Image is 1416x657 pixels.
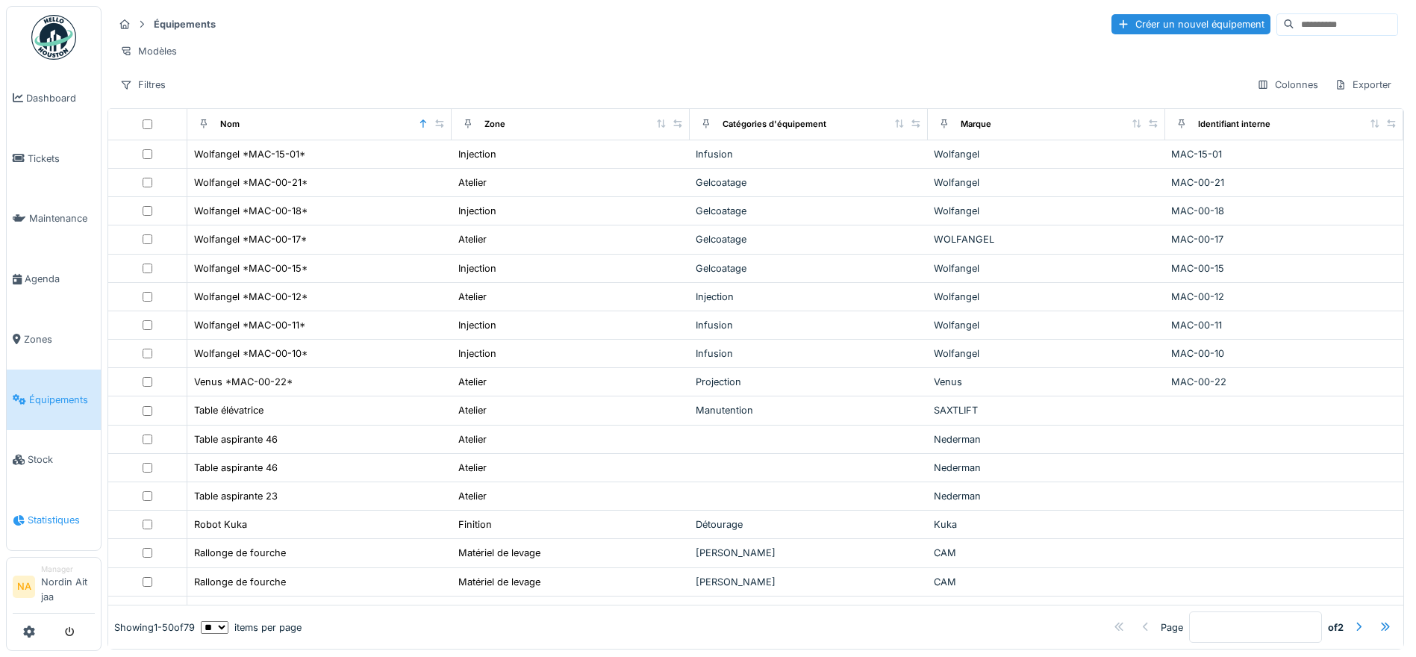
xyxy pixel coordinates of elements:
[696,403,922,417] div: Manutention
[194,517,247,532] div: Robot Kuka
[7,128,101,189] a: Tickets
[458,432,487,446] div: Atelier
[934,461,1160,475] div: Nederman
[1171,261,1397,275] div: MAC-00-15
[934,175,1160,190] div: Wolfangel
[696,232,922,246] div: Gelcoatage
[696,290,922,304] div: Injection
[194,603,286,617] div: Rallonge de fourche
[458,546,540,560] div: Matériel de levage
[934,290,1160,304] div: Wolfangel
[458,204,496,218] div: Injection
[934,375,1160,389] div: Venus
[696,318,922,332] div: Infusion
[1171,147,1397,161] div: MAC-15-01
[13,576,35,598] li: NA
[934,489,1160,503] div: Nederman
[31,15,76,60] img: Badge_color-CXgf-gQk.svg
[458,489,487,503] div: Atelier
[1171,318,1397,332] div: MAC-00-11
[26,91,95,105] span: Dashboard
[194,461,278,475] div: Table aspirante 46
[458,147,496,161] div: Injection
[696,204,922,218] div: Gelcoatage
[113,40,184,62] div: Modèles
[458,232,487,246] div: Atelier
[194,546,286,560] div: Rallonge de fourche
[28,452,95,467] span: Stock
[28,513,95,527] span: Statistiques
[696,575,922,589] div: [PERSON_NAME]
[696,175,922,190] div: Gelcoatage
[7,430,101,491] a: Stock
[696,261,922,275] div: Gelcoatage
[934,232,1160,246] div: WOLFANGEL
[13,564,95,614] a: NA ManagerNordin Ait jaa
[696,517,922,532] div: Détourage
[934,546,1160,560] div: CAM
[458,261,496,275] div: Injection
[458,603,540,617] div: Matériel de levage
[484,118,505,131] div: Zone
[28,152,95,166] span: Tickets
[7,68,101,128] a: Dashboard
[696,603,922,617] div: [PERSON_NAME]
[194,204,308,218] div: Wolfangel *MAC-00-18*
[201,620,302,635] div: items per page
[194,403,263,417] div: Table élévatrice
[1328,620,1344,635] strong: of 2
[934,318,1160,332] div: Wolfangel
[194,489,278,503] div: Table aspirante 23
[1161,620,1183,635] div: Page
[148,17,222,31] strong: Équipements
[194,432,278,446] div: Table aspirante 46
[458,403,487,417] div: Atelier
[934,603,1160,617] div: CAM
[114,620,195,635] div: Showing 1 - 50 of 79
[194,261,308,275] div: Wolfangel *MAC-00-15*
[1171,375,1397,389] div: MAC-00-22
[1171,204,1397,218] div: MAC-00-18
[934,575,1160,589] div: CAM
[25,272,95,286] span: Agenda
[934,432,1160,446] div: Nederman
[696,147,922,161] div: Infusion
[7,370,101,430] a: Équipements
[1171,290,1397,304] div: MAC-00-12
[696,546,922,560] div: [PERSON_NAME]
[458,575,540,589] div: Matériel de levage
[458,461,487,475] div: Atelier
[723,118,826,131] div: Catégories d'équipement
[194,290,308,304] div: Wolfangel *MAC-00-12*
[934,261,1160,275] div: Wolfangel
[1171,346,1397,361] div: MAC-00-10
[194,575,286,589] div: Rallonge de fourche
[29,211,95,225] span: Maintenance
[1328,74,1398,96] div: Exporter
[458,517,492,532] div: Finition
[934,346,1160,361] div: Wolfangel
[458,290,487,304] div: Atelier
[113,74,172,96] div: Filtres
[7,249,101,309] a: Agenda
[458,346,496,361] div: Injection
[458,175,487,190] div: Atelier
[1111,14,1270,34] div: Créer un nouvel équipement
[41,564,95,575] div: Manager
[458,375,487,389] div: Atelier
[194,175,308,190] div: Wolfangel *MAC-00-21*
[7,490,101,550] a: Statistiques
[24,332,95,346] span: Zones
[7,309,101,370] a: Zones
[934,147,1160,161] div: Wolfangel
[220,118,240,131] div: Nom
[194,147,305,161] div: Wolfangel *MAC-15-01*
[961,118,991,131] div: Marque
[696,346,922,361] div: Infusion
[458,318,496,332] div: Injection
[1198,118,1270,131] div: Identifiant interne
[696,375,922,389] div: Projection
[1171,175,1397,190] div: MAC-00-21
[194,375,293,389] div: Venus *MAC-00-22*
[194,318,305,332] div: Wolfangel *MAC-00-11*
